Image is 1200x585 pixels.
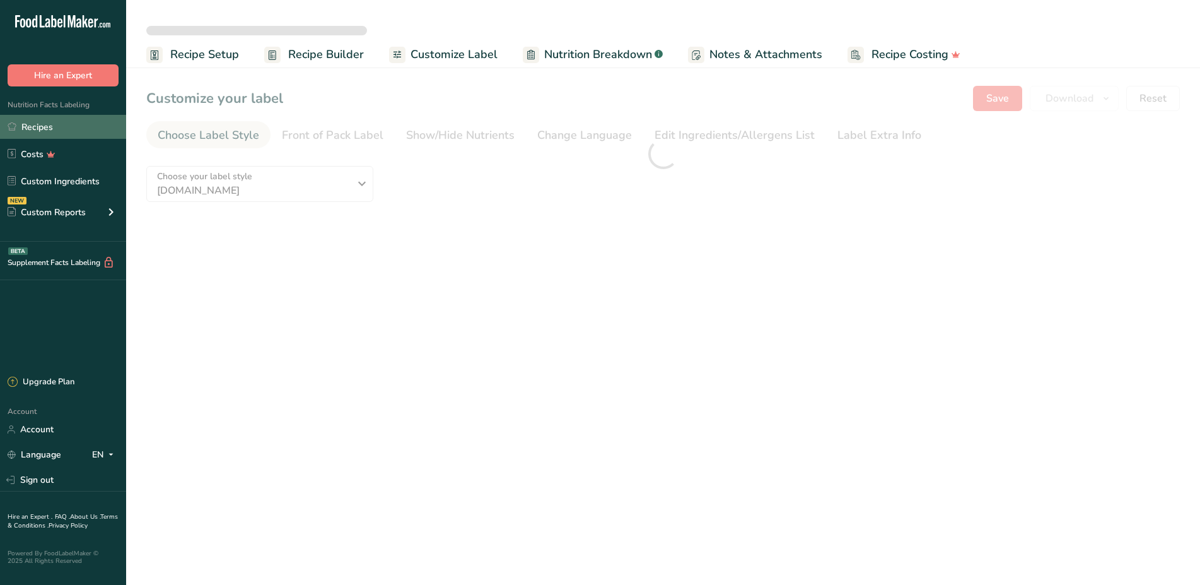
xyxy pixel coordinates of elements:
div: Upgrade Plan [8,376,74,389]
a: Hire an Expert . [8,512,52,521]
a: FAQ . [55,512,70,521]
span: Customize Label [411,46,498,63]
div: Powered By FoodLabelMaker © 2025 All Rights Reserved [8,550,119,565]
a: Terms & Conditions . [8,512,118,530]
a: Language [8,444,61,466]
span: Notes & Attachments [709,46,822,63]
span: Recipe Setup [170,46,239,63]
a: Nutrition Breakdown [523,40,663,69]
a: About Us . [70,512,100,521]
a: Privacy Policy [49,521,88,530]
div: Custom Reports [8,206,86,219]
div: BETA [8,247,28,255]
a: Customize Label [389,40,498,69]
span: Recipe Builder [288,46,364,63]
a: Recipe Builder [264,40,364,69]
span: Nutrition Breakdown [544,46,652,63]
button: Hire an Expert [8,64,119,86]
div: NEW [8,197,26,204]
a: Notes & Attachments [688,40,822,69]
a: Recipe Costing [848,40,960,69]
div: EN [92,447,119,463]
a: Recipe Setup [146,40,239,69]
span: Recipe Costing [871,46,948,63]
